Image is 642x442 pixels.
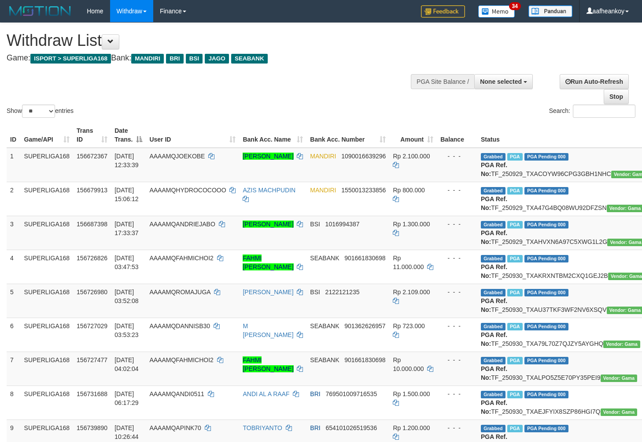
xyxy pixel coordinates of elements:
[114,255,139,270] span: [DATE] 03:47:53
[440,356,474,364] div: - - -
[507,391,523,398] span: Marked by aafromsomean
[310,187,336,194] span: MANDIRI
[77,390,107,397] span: 156731688
[389,123,437,148] th: Amount: activate to sort column ascending
[149,390,204,397] span: AAAAMQANDI0511
[114,390,139,406] span: [DATE] 06:17:29
[440,186,474,195] div: - - -
[393,424,430,431] span: Rp 1.200.000
[186,54,203,64] span: BSI
[480,78,522,85] span: None selected
[481,195,507,211] b: PGA Ref. No:
[393,255,424,270] span: Rp 11.000.000
[344,255,385,262] span: Copy 901661830698 to clipboard
[21,216,74,250] td: SUPERLIGA168
[481,323,505,330] span: Grabbed
[149,221,215,228] span: AAAAMQANDRIEJABO
[481,229,507,245] b: PGA Ref. No:
[421,5,465,18] img: Feedback.jpg
[604,89,629,104] a: Stop
[481,391,505,398] span: Grabbed
[149,153,205,160] span: AAAAMQJOEKOBE
[524,255,568,262] span: PGA Pending
[528,5,572,17] img: panduan.png
[77,322,107,330] span: 156727029
[560,74,629,89] a: Run Auto-Refresh
[507,221,523,228] span: Marked by aafsoycanthlai
[77,424,107,431] span: 156739890
[114,424,139,440] span: [DATE] 10:26:44
[310,288,320,296] span: BSI
[77,221,107,228] span: 156687398
[77,187,107,194] span: 156679913
[481,263,507,279] b: PGA Ref. No:
[21,148,74,182] td: SUPERLIGA168
[205,54,229,64] span: JAGO
[21,123,74,148] th: Game/API: activate to sort column ascending
[77,288,107,296] span: 156726980
[7,4,74,18] img: MOTION_logo.png
[601,408,638,416] span: Vendor URL: https://trx31.1velocity.biz
[481,399,507,415] b: PGA Ref. No:
[310,424,320,431] span: BRI
[524,357,568,364] span: PGA Pending
[166,54,183,64] span: BRI
[325,424,377,431] span: Copy 654101026519536 to clipboard
[149,322,210,330] span: AAAAMQDANNISB30
[481,297,507,313] b: PGA Ref. No:
[440,288,474,296] div: - - -
[481,357,505,364] span: Grabbed
[7,386,21,420] td: 8
[440,322,474,330] div: - - -
[310,221,320,228] span: BSI
[481,153,505,161] span: Grabbed
[149,288,210,296] span: AAAAMQROMAJUGA
[7,123,21,148] th: ID
[524,187,568,195] span: PGA Pending
[306,123,389,148] th: Bank Acc. Number: activate to sort column ascending
[440,423,474,432] div: - - -
[393,322,424,330] span: Rp 723.000
[243,424,282,431] a: TOBRIYANTO
[509,2,521,10] span: 34
[393,153,430,160] span: Rp 2.100.000
[7,32,419,49] h1: Withdraw List
[231,54,268,64] span: SEABANK
[114,153,139,169] span: [DATE] 12:33:39
[243,390,289,397] a: ANDI AL A RAAF
[393,187,424,194] span: Rp 800.000
[507,289,523,296] span: Marked by aafromsomean
[7,216,21,250] td: 3
[481,331,507,347] b: PGA Ref. No:
[524,425,568,432] span: PGA Pending
[478,5,515,18] img: Button%20Memo.svg
[7,148,21,182] td: 1
[507,323,523,330] span: Marked by aafandaneth
[77,356,107,363] span: 156727477
[21,386,74,420] td: SUPERLIGA168
[243,255,293,270] a: FAHMI [PERSON_NAME]
[481,425,505,432] span: Grabbed
[30,54,111,64] span: ISPORT > SUPERLIGA168
[21,250,74,284] td: SUPERLIGA168
[549,105,635,118] label: Search:
[21,182,74,216] td: SUPERLIGA168
[524,289,568,296] span: PGA Pending
[393,356,424,372] span: Rp 10.000.000
[7,105,74,118] label: Show entries
[310,390,320,397] span: BRI
[73,123,111,148] th: Trans ID: activate to sort column ascending
[243,153,293,160] a: [PERSON_NAME]
[524,391,568,398] span: PGA Pending
[22,105,55,118] select: Showentries
[507,357,523,364] span: Marked by aafandaneth
[411,74,474,89] div: PGA Site Balance /
[440,254,474,262] div: - - -
[243,356,293,372] a: FAHMI [PERSON_NAME]
[77,153,107,160] span: 156672367
[393,221,430,228] span: Rp 1.300.000
[310,356,339,363] span: SEABANK
[243,288,293,296] a: [PERSON_NAME]
[21,284,74,318] td: SUPERLIGA168
[325,288,360,296] span: Copy 2122121235 to clipboard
